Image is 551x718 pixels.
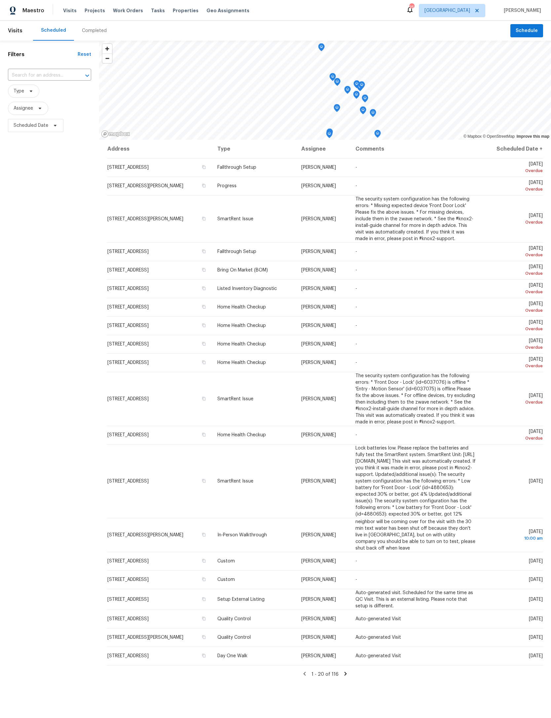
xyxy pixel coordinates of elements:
[201,248,207,254] button: Copy Address
[217,249,256,254] span: Fallthrough Setup
[486,435,543,442] div: Overdue
[217,360,266,365] span: Home Health Checkup
[326,128,333,139] div: Map marker
[301,249,336,254] span: [PERSON_NAME]
[355,374,475,424] span: The security system configuration has the following errors: * 'Front Door - Lock' (id=6037076) is...
[355,249,357,254] span: -
[344,86,351,96] div: Map marker
[301,559,336,563] span: [PERSON_NAME]
[201,616,207,622] button: Copy Address
[486,213,543,226] span: [DATE]
[329,73,336,83] div: Map marker
[486,186,543,193] div: Overdue
[217,433,266,437] span: Home Health Checkup
[14,88,24,94] span: Type
[355,559,357,563] span: -
[107,184,183,188] span: [STREET_ADDRESS][PERSON_NAME]
[217,217,253,221] span: SmartRent Issue
[355,617,401,621] span: Auto-generated Visit
[217,577,235,582] span: Custom
[107,635,183,640] span: [STREET_ADDRESS][PERSON_NAME]
[409,4,414,11] div: 25
[107,479,149,484] span: [STREET_ADDRESS]
[370,109,376,119] div: Map marker
[22,7,44,14] span: Maestro
[355,635,401,640] span: Auto-generated Visit
[107,533,183,537] span: [STREET_ADDRESS][PERSON_NAME]
[355,305,357,309] span: -
[358,81,365,91] div: Map marker
[529,654,543,658] span: [DATE]
[463,134,482,139] a: Mapbox
[107,617,149,621] span: [STREET_ADDRESS]
[201,285,207,291] button: Copy Address
[486,302,543,314] span: [DATE]
[107,249,149,254] span: [STREET_ADDRESS]
[217,342,266,346] span: Home Health Checkup
[486,363,543,369] div: Overdue
[201,304,207,310] button: Copy Address
[201,596,207,602] button: Copy Address
[355,433,357,437] span: -
[201,558,207,564] button: Copy Address
[107,433,149,437] span: [STREET_ADDRESS]
[301,286,336,291] span: [PERSON_NAME]
[481,140,543,158] th: Scheduled Date ↑
[201,396,207,402] button: Copy Address
[107,597,149,602] span: [STREET_ADDRESS]
[486,535,543,542] div: 10:00 am
[510,24,543,38] button: Schedule
[355,197,473,241] span: The security system configuration has the following errors: * Missing expected device 'Front Door...
[301,635,336,640] span: [PERSON_NAME]
[217,559,235,563] span: Custom
[201,164,207,170] button: Copy Address
[101,130,130,138] a: Mapbox homepage
[107,268,149,272] span: [STREET_ADDRESS]
[350,140,481,158] th: Comments
[486,326,543,332] div: Overdue
[516,27,538,35] span: Schedule
[312,672,339,677] span: 1 - 20 of 116
[201,267,207,273] button: Copy Address
[63,7,77,14] span: Visits
[486,357,543,369] span: [DATE]
[201,634,207,640] button: Copy Address
[107,323,149,328] span: [STREET_ADDRESS]
[217,165,256,170] span: Fallthrough Setup
[301,323,336,328] span: [PERSON_NAME]
[201,576,207,582] button: Copy Address
[82,27,107,34] div: Completed
[486,399,543,406] div: Overdue
[113,7,143,14] span: Work Orders
[355,360,357,365] span: -
[107,654,149,658] span: [STREET_ADDRESS]
[107,286,149,291] span: [STREET_ADDRESS]
[486,265,543,277] span: [DATE]
[301,184,336,188] span: [PERSON_NAME]
[334,104,340,114] div: Map marker
[217,635,251,640] span: Quality Control
[217,397,253,401] span: SmartRent Issue
[357,83,363,93] div: Map marker
[14,122,48,129] span: Scheduled Date
[107,305,149,309] span: [STREET_ADDRESS]
[486,252,543,258] div: Overdue
[41,27,66,34] div: Scheduled
[355,184,357,188] span: -
[486,339,543,351] span: [DATE]
[355,286,357,291] span: -
[486,246,543,258] span: [DATE]
[301,165,336,170] span: [PERSON_NAME]
[14,105,33,112] span: Assignee
[486,529,543,542] span: [DATE]
[486,289,543,295] div: Overdue
[201,359,207,365] button: Copy Address
[296,140,350,158] th: Assignee
[326,130,333,140] div: Map marker
[102,44,112,54] button: Zoom in
[355,165,357,170] span: -
[201,653,207,659] button: Copy Address
[217,268,268,272] span: Bring On Market (BOM)
[301,360,336,365] span: [PERSON_NAME]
